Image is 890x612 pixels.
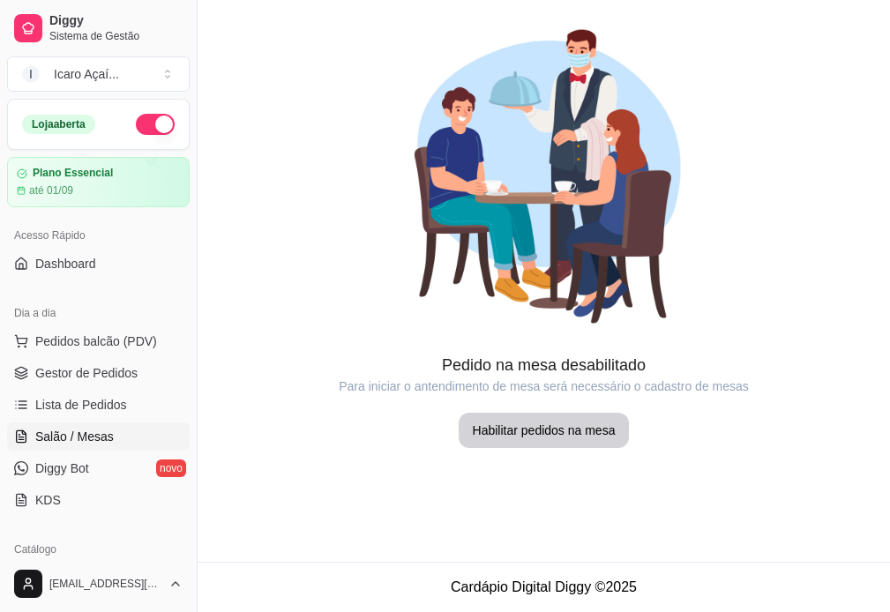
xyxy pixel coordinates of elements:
a: Diggy Botnovo [7,454,190,482]
a: Dashboard [7,250,190,278]
button: [EMAIL_ADDRESS][DOMAIN_NAME] [7,563,190,605]
button: Select a team [7,56,190,92]
article: Pedido na mesa desabilitado [198,353,890,377]
span: Gestor de Pedidos [35,364,138,382]
span: Sistema de Gestão [49,29,183,43]
button: Alterar Status [136,114,175,135]
a: Salão / Mesas [7,422,190,451]
footer: Cardápio Digital Diggy © 2025 [198,562,890,612]
span: I [22,65,40,83]
a: Plano Essencialaté 01/09 [7,157,190,207]
span: [EMAIL_ADDRESS][DOMAIN_NAME] [49,577,161,591]
span: Dashboard [35,255,96,272]
a: DiggySistema de Gestão [7,7,190,49]
div: Catálogo [7,535,190,563]
div: Acesso Rápido [7,221,190,250]
span: KDS [35,491,61,509]
span: Pedidos balcão (PDV) [35,332,157,350]
span: Diggy [49,13,183,29]
a: Gestor de Pedidos [7,359,190,387]
button: Pedidos balcão (PDV) [7,327,190,355]
a: Lista de Pedidos [7,391,190,419]
button: Habilitar pedidos na mesa [459,413,630,448]
span: Lista de Pedidos [35,396,127,414]
div: Loja aberta [22,115,95,134]
div: Icaro Açaí ... [54,65,119,83]
span: Salão / Mesas [35,428,114,445]
div: Dia a dia [7,299,190,327]
article: até 01/09 [29,183,73,198]
a: KDS [7,486,190,514]
span: Diggy Bot [35,459,89,477]
article: Plano Essencial [33,167,113,180]
article: Para iniciar o antendimento de mesa será necessário o cadastro de mesas [198,377,890,395]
